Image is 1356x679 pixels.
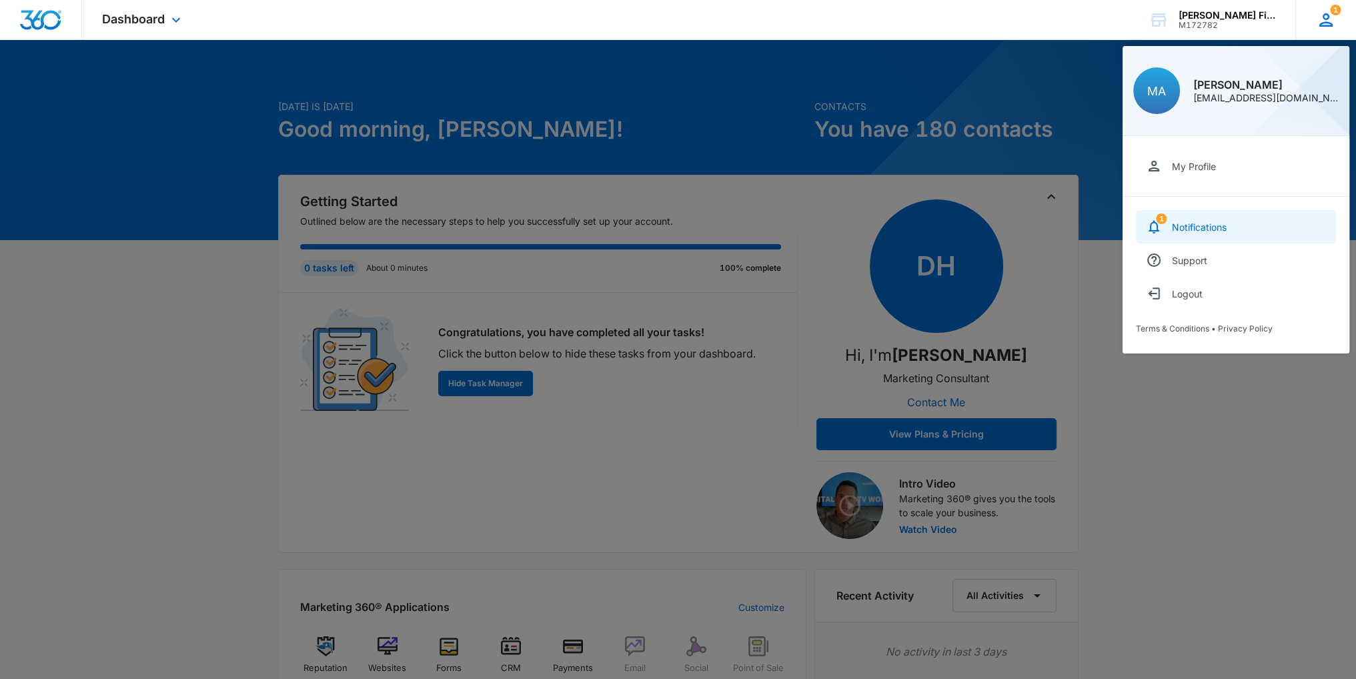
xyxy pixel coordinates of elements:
button: Logout [1136,277,1336,310]
div: Notifications [1172,221,1227,233]
span: Dashboard [102,12,165,26]
a: Terms & Conditions [1136,323,1209,333]
div: [PERSON_NAME] [1193,79,1339,90]
div: notifications count [1156,213,1167,224]
div: • [1136,323,1336,333]
a: notifications countNotifications [1136,210,1336,243]
a: My Profile [1136,149,1336,183]
div: My Profile [1172,161,1216,172]
span: MA [1147,84,1166,98]
div: account id [1179,21,1276,30]
div: Logout [1172,288,1203,299]
a: Privacy Policy [1218,323,1273,333]
div: Support [1172,255,1207,266]
a: Support [1136,243,1336,277]
div: [EMAIL_ADDRESS][DOMAIN_NAME] [1193,93,1339,103]
span: 1 [1330,5,1341,15]
span: 1 [1156,213,1167,224]
div: notifications count [1330,5,1341,15]
div: account name [1179,10,1276,21]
